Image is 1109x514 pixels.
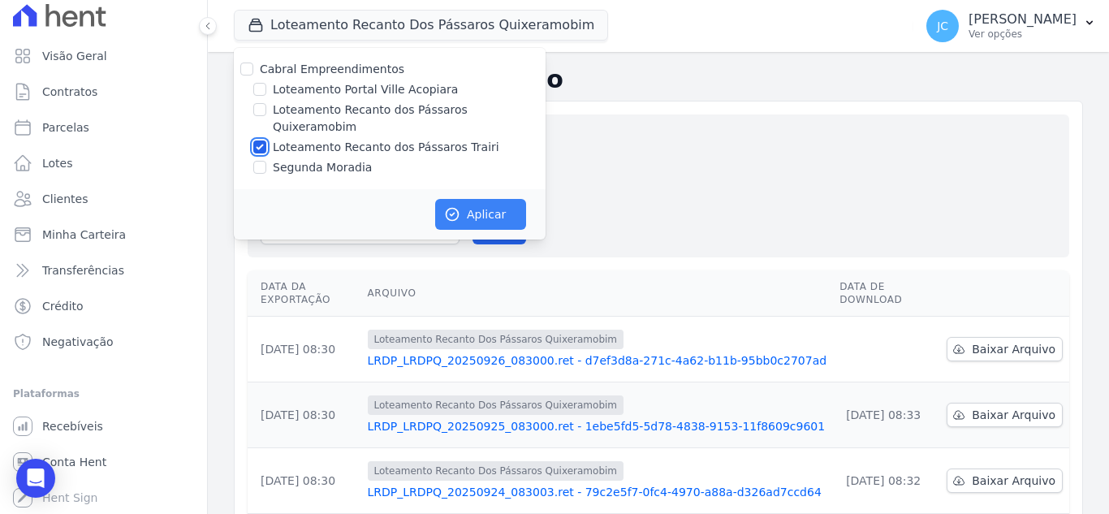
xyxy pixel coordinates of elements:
span: Baixar Arquivo [972,473,1055,489]
label: Loteamento Recanto dos Pássaros Quixeramobim [273,102,546,136]
a: Crédito [6,290,201,322]
label: Segunda Moradia [273,159,372,176]
a: Contratos [6,76,201,108]
th: Data de Download [833,270,940,317]
a: Visão Geral [6,40,201,72]
a: LRDP_LRDPQ_20250925_083000.ret - 1ebe5fd5-5d78-4838-9153-11f8609c9601 [368,418,827,434]
span: Loteamento Recanto Dos Pássaros Quixeramobim [368,330,624,349]
label: Loteamento Portal Ville Acopiara [273,81,458,98]
td: [DATE] 08:32 [833,448,940,514]
a: Transferências [6,254,201,287]
span: Contratos [42,84,97,100]
a: Recebíveis [6,410,201,443]
span: Baixar Arquivo [972,407,1055,423]
p: Ver opções [969,28,1077,41]
span: Visão Geral [42,48,107,64]
a: Clientes [6,183,201,215]
a: Negativação [6,326,201,358]
th: Arquivo [361,270,834,317]
span: Lotes [42,155,73,171]
span: Conta Hent [42,454,106,470]
a: Baixar Arquivo [947,337,1063,361]
p: [PERSON_NAME] [969,11,1077,28]
span: Baixar Arquivo [972,341,1055,357]
label: Loteamento Recanto dos Pássaros Trairi [273,139,499,156]
a: Baixar Arquivo [947,403,1063,427]
a: Lotes [6,147,201,179]
td: [DATE] 08:33 [833,382,940,448]
td: [DATE] 08:30 [248,448,361,514]
a: Minha Carteira [6,218,201,251]
a: Baixar Arquivo [947,469,1063,493]
span: Loteamento Recanto Dos Pássaros Quixeramobim [368,461,624,481]
button: Aplicar [435,199,526,230]
button: JC [PERSON_NAME] Ver opções [913,3,1109,49]
a: LRDP_LRDPQ_20250926_083000.ret - d7ef3d8a-271c-4a62-b11b-95bb0c2707ad [368,352,827,369]
td: [DATE] 08:30 [248,382,361,448]
div: Plataformas [13,384,194,404]
span: Parcelas [42,119,89,136]
span: Minha Carteira [42,227,126,243]
span: Recebíveis [42,418,103,434]
span: Crédito [42,298,84,314]
button: Loteamento Recanto Dos Pássaros Quixeramobim [234,10,608,41]
span: JC [937,20,948,32]
span: Negativação [42,334,114,350]
a: Conta Hent [6,446,201,478]
span: Clientes [42,191,88,207]
span: Transferências [42,262,124,279]
td: [DATE] 08:30 [248,317,361,382]
a: Parcelas [6,111,201,144]
th: Data da Exportação [248,270,361,317]
a: LRDP_LRDPQ_20250924_083003.ret - 79c2e5f7-0fc4-4970-a88a-d326ad7ccd64 [368,484,827,500]
h2: Exportações de Retorno [234,65,1083,94]
label: Cabral Empreendimentos [260,63,404,76]
span: Loteamento Recanto Dos Pássaros Quixeramobim [368,395,624,415]
div: Open Intercom Messenger [16,459,55,498]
